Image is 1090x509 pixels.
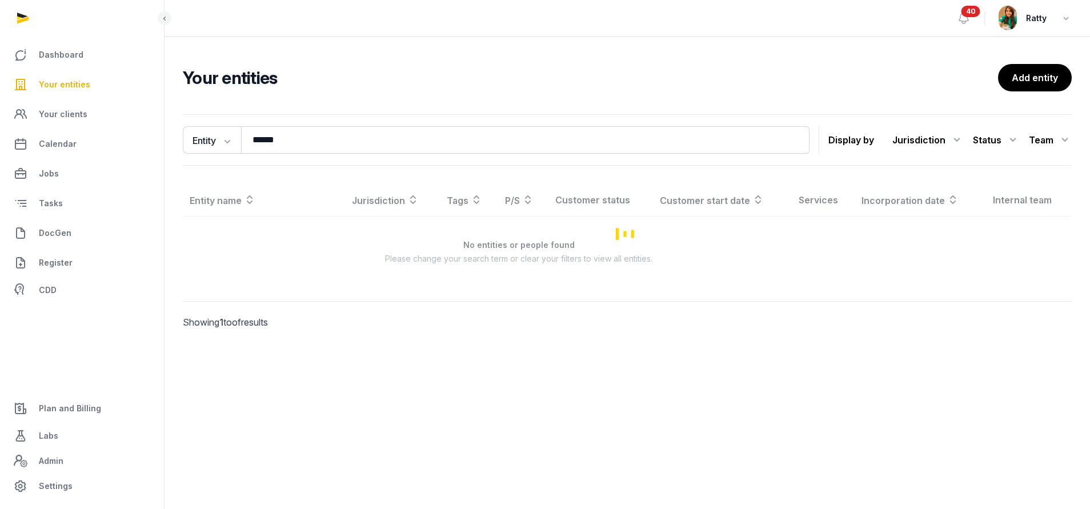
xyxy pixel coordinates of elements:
span: Settings [39,479,73,493]
span: Calendar [39,137,77,151]
a: DocGen [9,219,155,247]
span: DocGen [39,226,71,240]
a: Labs [9,422,155,450]
span: Admin [39,454,63,468]
img: avatar [999,6,1017,30]
span: CDD [39,283,57,297]
a: Register [9,249,155,276]
div: Loading [183,184,1072,283]
a: Jobs [9,160,155,187]
span: Tasks [39,197,63,210]
a: Tasks [9,190,155,217]
a: Dashboard [9,41,155,69]
a: Your clients [9,101,155,128]
a: Plan and Billing [9,395,155,422]
span: Plan and Billing [39,402,101,415]
span: Jobs [39,167,59,181]
span: Dashboard [39,48,83,62]
a: CDD [9,279,155,302]
a: Admin [9,450,155,472]
h2: Your entities [183,67,998,88]
a: Calendar [9,130,155,158]
span: Ratty [1026,11,1047,25]
span: Your entities [39,78,90,91]
button: Entity [183,126,241,154]
a: Settings [9,472,155,500]
p: Showing to of results [183,302,391,343]
p: Display by [828,131,874,149]
div: Status [973,131,1020,149]
a: Your entities [9,71,155,98]
span: Labs [39,429,58,443]
span: 40 [961,6,980,17]
span: 1 [219,316,223,328]
span: Register [39,256,73,270]
span: Your clients [39,107,87,121]
div: Jurisdiction [892,131,964,149]
div: Team [1029,131,1072,149]
a: Add entity [998,64,1072,91]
